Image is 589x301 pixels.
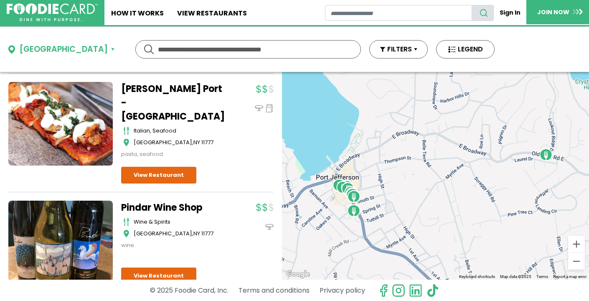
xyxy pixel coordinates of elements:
img: pickup_icon.svg [265,104,274,112]
span: 11777 [201,138,213,146]
div: Ruvo Port - Jefferson [347,204,361,217]
a: [PERSON_NAME] Port - [GEOGRAPHIC_DATA] [121,82,226,123]
button: [GEOGRAPHIC_DATA] [8,43,114,56]
a: View Restaurant [121,167,196,184]
a: Open this area in Google Maps (opens a new window) [284,269,312,280]
svg: check us out on facebook [377,284,390,297]
a: View Restaurant [121,268,196,284]
div: Port Jeff Pizza [344,186,358,199]
div: [GEOGRAPHIC_DATA] [19,43,108,56]
a: Report a map error [553,274,586,279]
span: [GEOGRAPHIC_DATA] [134,230,192,237]
a: Sign In [494,5,526,20]
img: map_icon.svg [123,138,129,147]
span: Map data ©2025 [500,274,531,279]
img: Google [284,269,312,280]
input: restaurant search [325,5,472,21]
div: Curry Club at SaGhar [333,179,346,192]
div: , [134,138,226,147]
img: tiktok.svg [426,284,439,297]
a: Privacy policy [320,283,365,298]
a: Terms and conditions [239,283,310,298]
button: LEGEND [436,40,495,59]
div: Pindar Wine Shop [341,182,355,195]
div: Nantuckets [539,148,553,161]
div: , [134,230,226,238]
a: Pindar Wine Shop [121,201,226,214]
button: Keyboard shortcuts [459,274,495,280]
span: 11777 [201,230,213,237]
p: © 2025 Foodie Card, Inc. [150,283,228,298]
div: wine & spirits [134,218,226,226]
button: Zoom out [568,253,585,270]
img: map_icon.svg [123,230,129,238]
img: cutlery_icon.svg [123,127,129,135]
div: Yogo Delish [347,190,361,203]
div: wine [121,241,226,250]
img: FoodieCard; Eat, Drink, Save, Donate [7,3,98,22]
span: NY [193,138,200,146]
div: Castaways Steak & Seafood [340,180,353,193]
button: search [472,5,494,21]
div: Salsa Salsa - Port Jefferson [345,187,359,201]
button: Zoom in [568,236,585,253]
span: [GEOGRAPHIC_DATA] [134,138,192,146]
img: dinein_icon.svg [265,223,274,231]
div: italian, seafood [134,127,226,135]
img: linkedin.svg [409,284,422,297]
span: NY [193,230,200,237]
div: Port Bistro and Pub [346,188,359,201]
div: pasta, seafood [121,150,226,158]
button: FILTERS [369,40,428,59]
img: dinein_icon.svg [255,104,263,112]
a: Terms [536,274,548,279]
div: The Spice and Tea Exchange [336,181,350,194]
img: cutlery_icon.svg [123,218,129,226]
